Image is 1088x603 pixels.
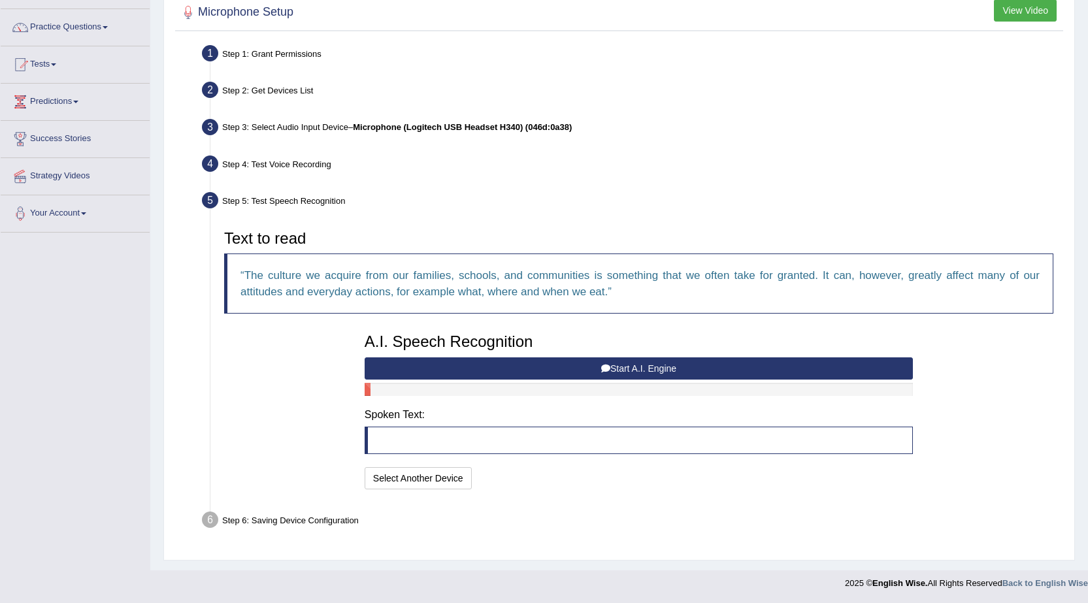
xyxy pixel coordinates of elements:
[348,122,572,132] span: –
[196,115,1068,144] div: Step 3: Select Audio Input Device
[872,578,927,588] strong: English Wise.
[353,122,572,132] b: Microphone (Logitech USB Headset H340) (046d:0a38)
[1,46,150,79] a: Tests
[365,333,913,350] h3: A.I. Speech Recognition
[1,158,150,191] a: Strategy Videos
[196,41,1068,70] div: Step 1: Grant Permissions
[196,78,1068,106] div: Step 2: Get Devices List
[196,152,1068,180] div: Step 4: Test Voice Recording
[224,230,1053,247] h3: Text to read
[365,357,913,380] button: Start A.I. Engine
[196,508,1068,536] div: Step 6: Saving Device Configuration
[365,467,472,489] button: Select Another Device
[1,9,150,42] a: Practice Questions
[178,3,293,22] h2: Microphone Setup
[1,84,150,116] a: Predictions
[1002,578,1088,588] a: Back to English Wise
[196,188,1068,217] div: Step 5: Test Speech Recognition
[365,409,913,421] h4: Spoken Text:
[1,121,150,154] a: Success Stories
[240,269,1040,298] q: The culture we acquire from our families, schools, and communities is something that we often tak...
[1,195,150,228] a: Your Account
[845,570,1088,589] div: 2025 © All Rights Reserved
